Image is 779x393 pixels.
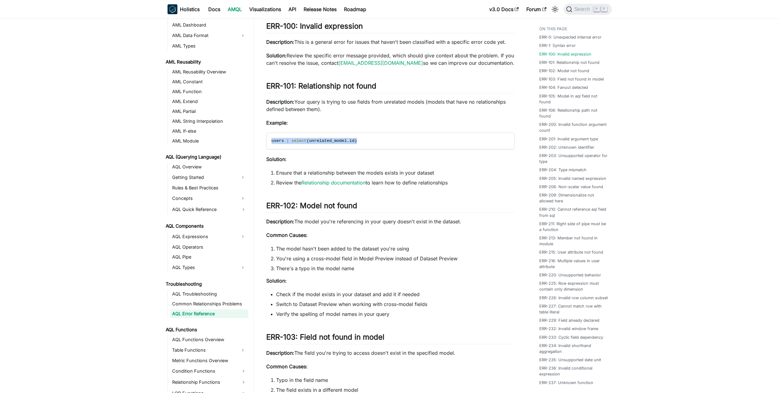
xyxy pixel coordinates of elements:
[276,300,515,308] li: Switch to Dataset Preview when working with cross-model fields
[266,363,308,370] strong: Common Causes:
[276,265,515,272] li: There's a typo in the model name
[266,81,515,93] h2: ERR-101: Relationship not found
[170,309,248,318] a: AQL Error Reference
[266,120,288,126] strong: Example:
[170,184,248,192] a: Rules & Best Practices
[539,60,599,65] a: ERR-101: Relationship not found
[266,52,515,67] p: Review the specific error message provided, which should give context about the problem. If you c...
[266,232,308,238] strong: Common Causes:
[539,235,608,247] a: ERR-213: Member not found in module
[539,317,599,323] a: ERR-229: Field already declared
[164,325,248,334] a: AQL Functions
[170,87,248,96] a: AML Function
[205,4,224,14] a: Docs
[271,139,284,143] span: users
[539,43,576,48] a: ERR-1: Syntax error
[539,93,608,105] a: ERR-105: Model in aql field not found
[170,97,248,106] a: AML Extend
[170,263,237,272] a: AQL Types
[276,169,515,176] li: Ensure that a relationship between the models exists in your dataset
[170,21,248,29] a: AML Dashboard
[539,380,593,386] a: ERR-237: Unknown function
[539,107,608,119] a: ERR-106: Relationship path not found
[224,4,246,14] a: AMQL
[539,365,608,377] a: ERR-236: Invalid conditional expression
[539,249,603,255] a: ERR-215: User attribute not found
[539,192,608,204] a: ERR-209: Dimensionalize not allowed here
[539,167,586,173] a: ERR-204: Type mismatch
[523,4,550,14] a: Forum
[266,39,294,45] strong: Description:
[266,98,515,113] p: Your query is trying to use fields from unrelated models (models that have no relationships defin...
[539,122,608,133] a: ERR-200: Invalid function argument count
[164,222,248,230] a: AQL Components
[539,326,598,332] a: ERR-232: Invalid window frame
[170,356,248,365] a: Metric Functions Overview
[170,163,248,171] a: AQL Overview
[164,153,248,161] a: AQL (Querying Language)
[170,107,248,116] a: AML Partial
[170,42,248,50] a: AML Types
[539,221,608,233] a: ERR-211: Right side of pipe must be a function
[340,4,370,14] a: Roadmap
[539,136,598,142] a: ERR-201: Invalid argument type
[170,205,248,214] a: AQL Quick Reference
[539,76,604,82] a: ERR-103: Field not found in model
[539,206,608,218] a: ERR-210: Cannot reference aql field from sql
[285,4,300,14] a: API
[594,6,600,12] kbd: ⌘
[300,4,340,14] a: Release Notes
[246,4,285,14] a: Visualizations
[292,139,307,143] span: select
[539,334,603,340] a: ERR-233: Cyclic field dependency
[170,127,248,135] a: AML If-else
[266,99,294,105] strong: Description:
[539,176,606,181] a: ERR-205: Invalid named expression
[164,58,248,66] a: AML Reusability
[276,310,515,318] li: Verify the spelling of model names in your query
[486,4,523,14] a: v3.0 Docs
[170,377,248,387] a: Relationship Functions
[266,156,287,162] strong: Solution:
[307,139,309,143] span: (
[539,184,603,190] a: ERR-206: Non-scalar value found
[168,4,200,14] a: HolisticsHolistics
[601,6,607,12] kbd: K
[170,243,248,251] a: AQL Operators
[237,345,248,355] button: Expand sidebar category 'Table Functions'
[266,218,515,225] p: The model you're referencing in your query doesn't exist in the dataset.
[276,291,515,298] li: Check if the model exists in your dataset and add it if needed
[539,144,594,150] a: ERR-202: Unknown identifier
[539,303,608,315] a: ERR-227: Cannot match row with table literal
[266,349,515,357] p: The field you're trying to access doesn't exist in the specified model.
[266,350,294,356] strong: Description:
[170,366,248,376] a: Condition Functions
[170,31,237,40] a: AML Data Format
[276,179,515,186] li: Review the to learn how to define relationships
[237,31,248,40] button: Expand sidebar category 'AML Data Format'
[539,295,608,301] a: ERR-226: Invalid row column subset
[539,258,608,270] a: ERR-216: Multiple values in user attribute
[354,139,357,143] span: )
[309,139,347,143] span: unrelated_model
[550,4,560,14] button: Switch between dark and light mode (currently light mode)
[301,180,366,186] a: Relationship documentation
[237,263,248,272] button: Expand sidebar category 'AQL Types'
[539,34,602,40] a: ERR-0: Unexpected internal error
[539,343,608,354] a: ERR-234: Invalid shorthand aggregation
[539,68,589,74] a: ERR-102: Model not found
[266,22,515,33] h2: ERR-100: Invalid expression
[170,137,248,145] a: AML Module
[338,60,423,66] a: [EMAIL_ADDRESS][DOMAIN_NAME]
[349,139,354,143] span: id
[539,153,608,164] a: ERR-203: Unsupported operator for type
[347,139,349,143] span: .
[276,255,515,262] li: You're using a cross-model field in Model Preview instead of Dataset Preview
[237,232,248,242] button: Expand sidebar category 'AQL Expressions'
[170,193,237,203] a: Concepts
[572,6,594,12] span: Search
[276,245,515,252] li: The model hasn't been added to the dataset you're using
[161,19,254,393] nav: Docs sidebar
[170,68,248,76] a: AML Reusability Overview
[170,253,248,261] a: AQL Pipe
